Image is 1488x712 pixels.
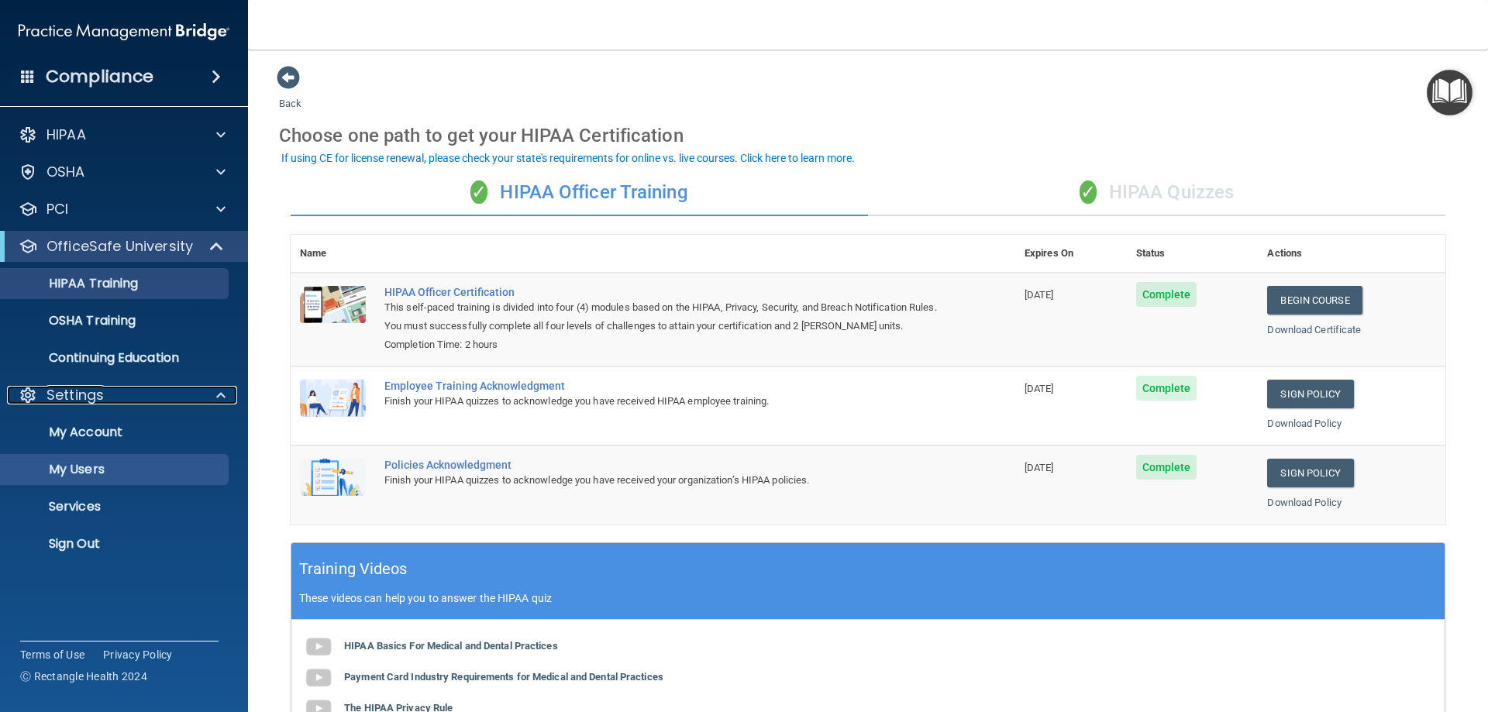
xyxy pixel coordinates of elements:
[384,335,938,354] div: Completion Time: 2 hours
[1427,70,1472,115] button: Open Resource Center
[19,237,225,256] a: OfficeSafe University
[303,662,334,693] img: gray_youtube_icon.38fcd6cc.png
[1267,497,1342,508] a: Download Policy
[46,66,153,88] h4: Compliance
[1080,181,1097,204] span: ✓
[19,386,226,404] a: Settings
[384,471,938,490] div: Finish your HIPAA quizzes to acknowledge you have received your organization’s HIPAA policies.
[344,671,663,683] b: Payment Card Industry Requirements for Medical and Dental Practices
[19,16,229,47] img: PMB logo
[19,163,226,181] a: OSHA
[46,200,68,218] p: PCI
[103,647,173,662] a: Privacy Policy
[1025,383,1054,394] span: [DATE]
[1025,289,1054,301] span: [DATE]
[10,499,222,514] p: Services
[19,126,226,144] a: HIPAA
[299,592,1437,604] p: These videos can help you to answer the HIPAA quiz
[46,126,86,144] p: HIPAA
[46,237,193,256] p: OfficeSafe University
[10,536,222,552] p: Sign Out
[1136,455,1197,480] span: Complete
[1267,324,1361,335] a: Download Certificate
[20,669,147,684] span: Ⓒ Rectangle Health 2024
[1015,235,1127,273] th: Expires On
[279,79,301,109] a: Back
[470,181,487,204] span: ✓
[868,170,1445,216] div: HIPAA Quizzes
[299,555,408,583] h5: Training Videos
[1258,235,1445,273] th: Actions
[1267,286,1362,315] a: Begin Course
[10,462,222,477] p: My Users
[303,631,334,662] img: gray_youtube_icon.38fcd6cc.png
[10,425,222,440] p: My Account
[1267,380,1353,408] a: Sign Policy
[46,163,85,181] p: OSHA
[10,276,138,291] p: HIPAA Training
[1136,376,1197,401] span: Complete
[1136,282,1197,307] span: Complete
[10,350,222,366] p: Continuing Education
[384,298,938,335] div: This self-paced training is divided into four (4) modules based on the HIPAA, Privacy, Security, ...
[281,153,855,163] div: If using CE for license renewal, please check your state's requirements for online vs. live cours...
[19,200,226,218] a: PCI
[1127,235,1259,273] th: Status
[384,392,938,411] div: Finish your HIPAA quizzes to acknowledge you have received HIPAA employee training.
[384,286,938,298] a: HIPAA Officer Certification
[1267,418,1342,429] a: Download Policy
[291,235,375,273] th: Name
[384,380,938,392] div: Employee Training Acknowledgment
[20,647,84,662] a: Terms of Use
[344,640,558,652] b: HIPAA Basics For Medical and Dental Practices
[279,150,857,166] button: If using CE for license renewal, please check your state's requirements for online vs. live cours...
[46,386,104,404] p: Settings
[1267,459,1353,487] a: Sign Policy
[291,170,868,216] div: HIPAA Officer Training
[384,459,938,471] div: Policies Acknowledgment
[10,313,136,328] p: OSHA Training
[279,113,1457,158] div: Choose one path to get your HIPAA Certification
[1025,462,1054,473] span: [DATE]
